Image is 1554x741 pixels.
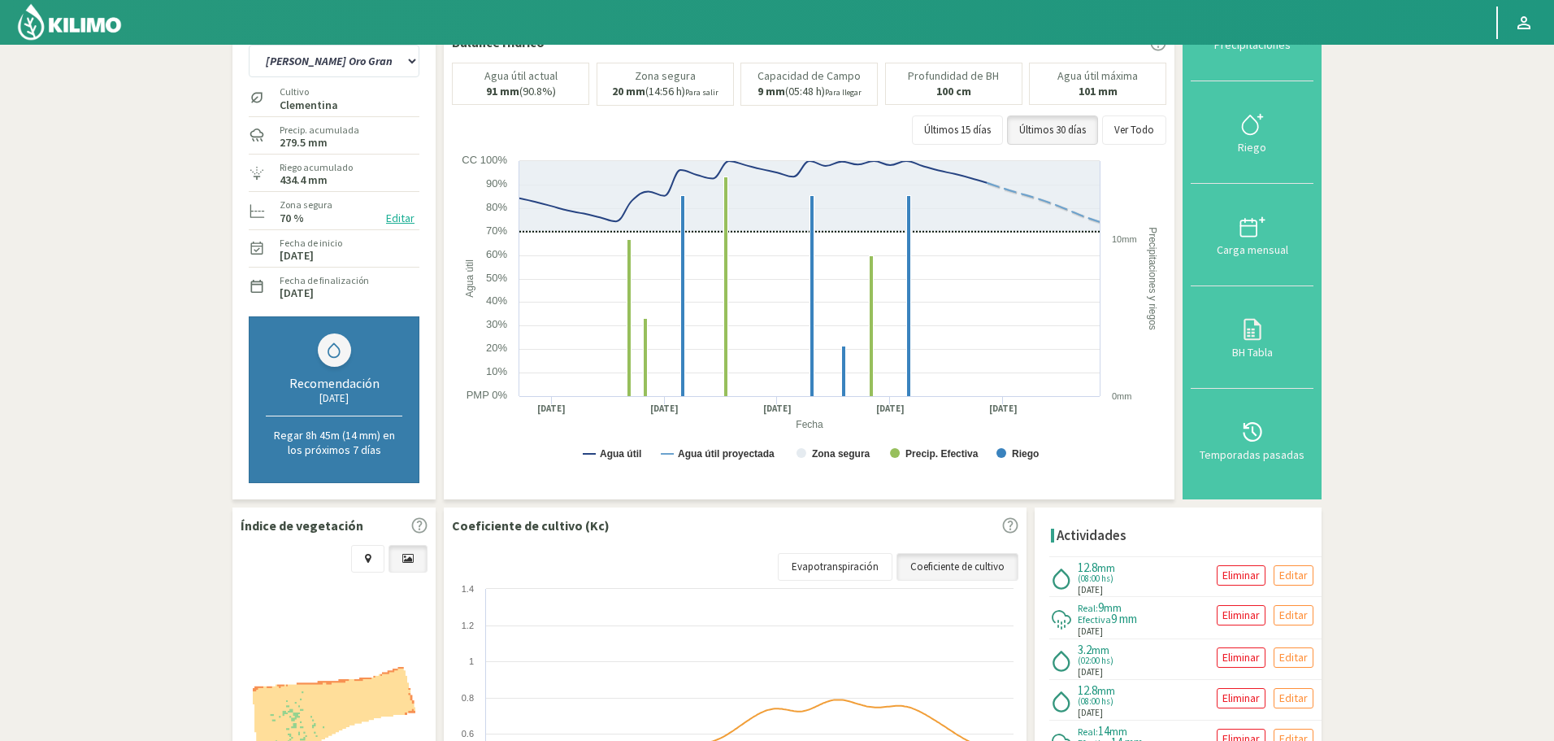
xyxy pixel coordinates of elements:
[1078,560,1097,575] span: 12.8
[1191,286,1313,389] button: BH Tabla
[16,2,123,41] img: Kilimo
[1098,599,1104,615] span: 9
[1057,70,1138,82] p: Agua útil máxima
[612,84,645,98] b: 20 mm
[486,365,507,377] text: 10%
[280,123,359,137] label: Precip. acumulada
[650,403,679,415] text: [DATE]
[1217,565,1265,586] button: Eliminar
[1104,600,1122,615] span: mm
[1078,665,1103,679] span: [DATE]
[1078,583,1103,597] span: [DATE]
[1274,605,1313,625] button: Editar
[989,403,1018,415] text: [DATE]
[280,85,338,99] label: Cultivo
[462,584,474,594] text: 1.4
[1078,625,1103,639] span: [DATE]
[1191,389,1313,491] button: Temporadas pasadas
[1078,726,1098,738] span: Real:
[1111,611,1137,626] span: 9 mm
[1279,689,1308,708] p: Editar
[1191,81,1313,184] button: Riego
[778,553,892,581] a: Evapotranspiración
[462,693,474,703] text: 0.8
[537,403,566,415] text: [DATE]
[1147,227,1158,330] text: Precipitaciones y riegos
[825,87,862,98] small: Para llegar
[452,516,610,535] p: Coeficiente de cultivo (Kc)
[280,213,304,224] label: 70 %
[1196,244,1309,255] div: Carga mensual
[486,248,507,260] text: 60%
[1097,560,1115,575] span: mm
[280,288,314,299] label: [DATE]
[908,70,999,82] p: Profundidad de BH
[1112,391,1131,401] text: 0mm
[486,342,507,354] text: 20%
[462,154,507,166] text: CC 100%
[1092,643,1109,657] span: mm
[1007,116,1098,145] button: Últimos 30 días
[1222,606,1260,625] p: Eliminar
[266,391,402,405] div: [DATE]
[1057,528,1126,543] h4: Actividades
[486,272,507,284] text: 50%
[1078,602,1098,614] span: Real:
[462,729,474,739] text: 0.6
[280,273,369,288] label: Fecha de finalización
[486,224,507,237] text: 70%
[1012,448,1039,460] text: Riego
[1191,184,1313,286] button: Carga mensual
[486,177,507,190] text: 90%
[678,448,775,460] text: Agua útil proyectada
[1112,234,1137,244] text: 10mm
[1196,347,1309,358] div: BH Tabla
[1274,688,1313,708] button: Editar
[381,209,419,228] button: Editar
[280,160,353,175] label: Riego acumulado
[1078,656,1113,665] span: (02:00 hs)
[486,318,507,330] text: 30%
[1279,648,1308,667] p: Editar
[486,294,507,307] text: 40%
[280,137,328,148] label: 279.5 mm
[1222,648,1260,667] p: Eliminar
[280,175,328,185] label: 434.4 mm
[1102,116,1166,145] button: Ver Todo
[912,116,1003,145] button: Últimos 15 días
[896,553,1018,581] a: Coeficiente de cultivo
[1274,565,1313,586] button: Editar
[462,621,474,630] text: 1.2
[1078,642,1092,657] span: 3.2
[612,85,718,98] p: (14:56 h)
[280,100,338,111] label: Clementina
[469,656,474,666] text: 1
[241,516,363,535] p: Índice de vegetación
[1222,689,1260,708] p: Eliminar
[280,251,314,261] label: [DATE]
[757,85,862,98] p: (05:48 h)
[486,84,519,98] b: 91 mm
[1078,574,1118,583] span: (08:00 hs)
[464,259,475,298] text: Agua útil
[486,201,507,213] text: 80%
[812,448,870,460] text: Zona segura
[1078,613,1111,625] span: Efectiva
[1217,688,1265,708] button: Eliminar
[1079,84,1118,98] b: 101 mm
[876,403,905,415] text: [DATE]
[486,85,556,98] p: (90.8%)
[905,448,979,460] text: Precip. Efectiva
[1196,142,1309,153] div: Riego
[1279,606,1308,625] p: Editar
[1279,566,1308,585] p: Editar
[757,70,861,82] p: Capacidad de Campo
[1078,706,1103,720] span: [DATE]
[280,236,342,251] label: Fecha de inicio
[1196,39,1309,50] div: Precipitaciones
[1217,647,1265,668] button: Eliminar
[600,448,641,460] text: Agua útil
[467,389,508,401] text: PMP 0%
[1078,682,1097,698] span: 12.8
[1196,449,1309,460] div: Temporadas pasadas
